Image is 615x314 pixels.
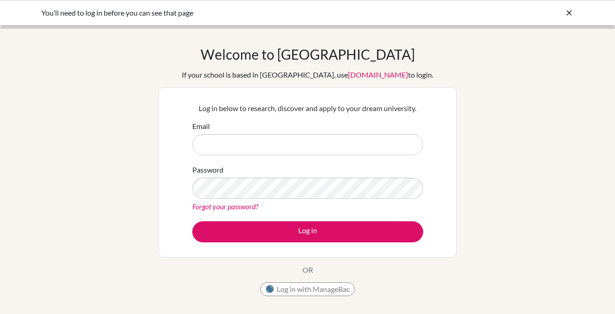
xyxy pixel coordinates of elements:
[41,7,436,18] div: You’ll need to log in before you can see that page
[192,103,423,114] p: Log in below to research, discover and apply to your dream university.
[348,70,408,79] a: [DOMAIN_NAME]
[182,69,433,80] div: If your school is based in [GEOGRAPHIC_DATA], use to login.
[192,221,423,242] button: Log in
[302,264,313,275] p: OR
[192,164,224,175] label: Password
[192,202,258,211] a: Forgot your password?
[260,282,355,296] button: Log in with ManageBac
[192,121,210,132] label: Email
[201,46,415,62] h1: Welcome to [GEOGRAPHIC_DATA]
